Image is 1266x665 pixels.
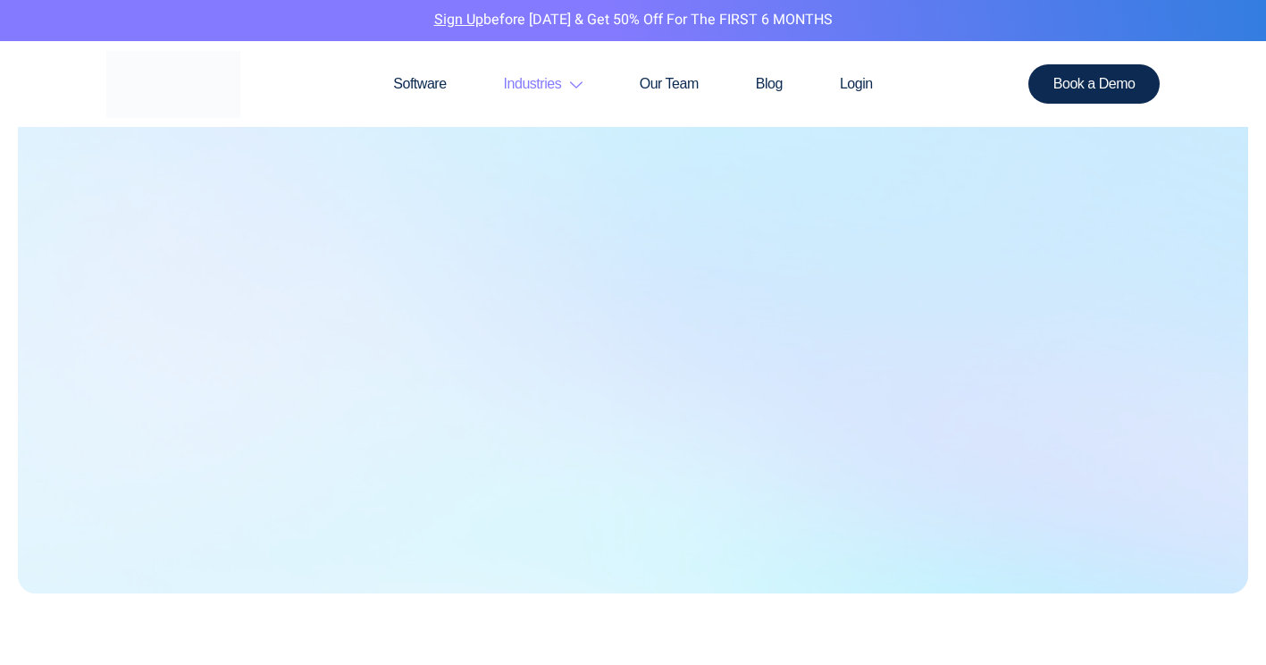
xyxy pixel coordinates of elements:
[727,41,811,127] a: Blog
[611,41,727,127] a: Our Team
[1028,64,1161,104] a: Book a Demo
[365,41,474,127] a: Software
[475,41,611,127] a: Industries
[434,9,483,30] a: Sign Up
[1053,77,1136,91] span: Book a Demo
[13,9,1253,32] p: before [DATE] & Get 50% Off for the FIRST 6 MONTHS
[811,41,901,127] a: Login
